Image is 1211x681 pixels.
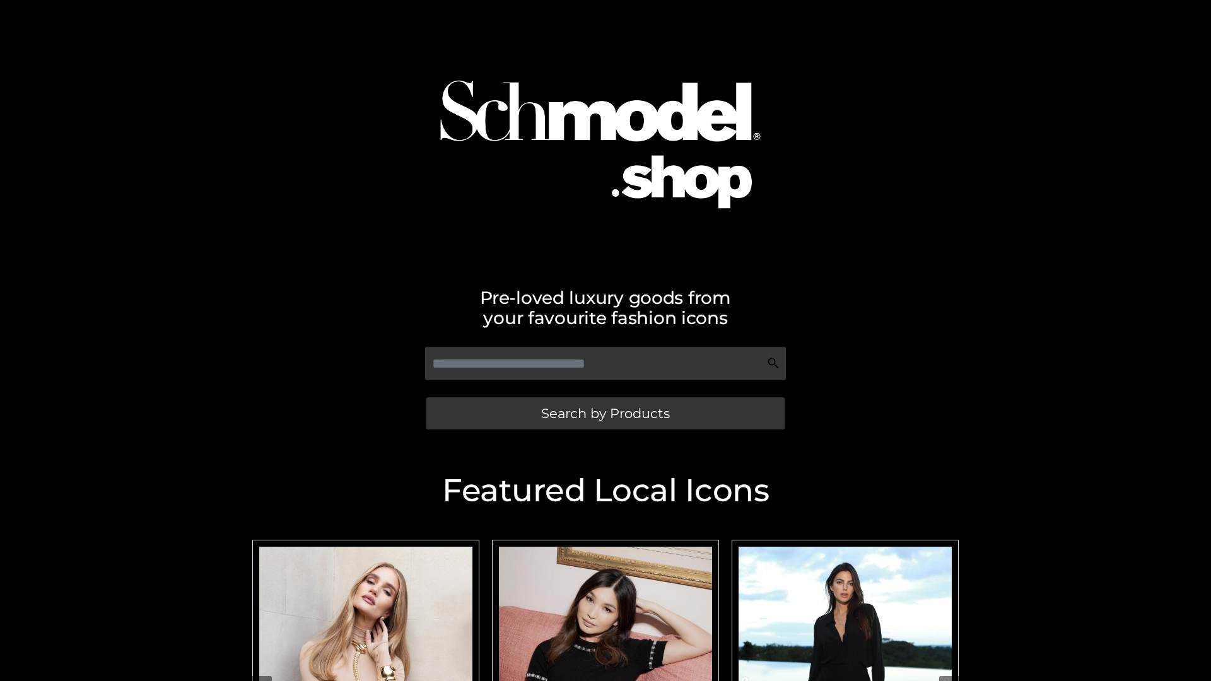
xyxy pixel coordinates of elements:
h2: Featured Local Icons​ [246,475,965,506]
a: Search by Products [426,397,785,429]
img: Search Icon [767,357,780,370]
h2: Pre-loved luxury goods from your favourite fashion icons [246,288,965,328]
span: Search by Products [541,407,670,420]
